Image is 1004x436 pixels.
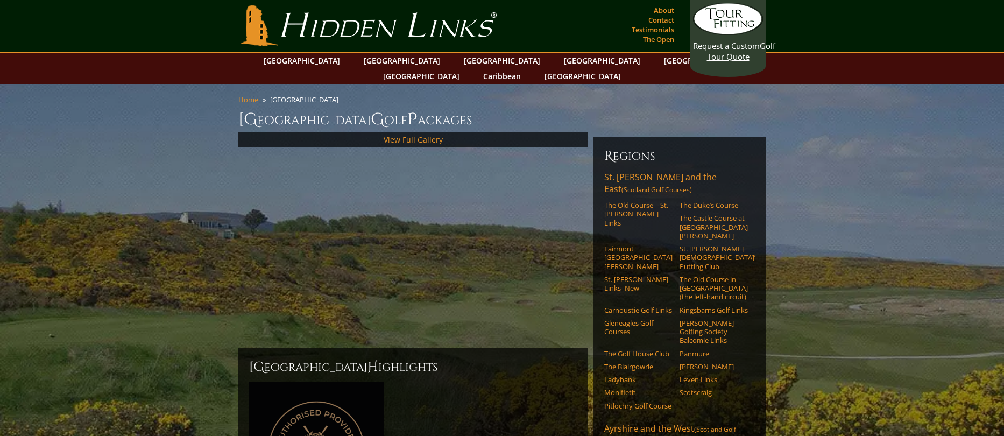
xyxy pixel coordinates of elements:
[659,53,746,68] a: [GEOGRAPHIC_DATA]
[558,53,646,68] a: [GEOGRAPHIC_DATA]
[680,201,748,209] a: The Duke’s Course
[680,375,748,384] a: Leven Links
[680,306,748,314] a: Kingsbarns Golf Links
[604,147,755,165] h6: Regions
[646,12,677,27] a: Contact
[680,244,748,271] a: St. [PERSON_NAME] [DEMOGRAPHIC_DATA]’ Putting Club
[621,185,692,194] span: (Scotland Golf Courses)
[680,214,748,240] a: The Castle Course at [GEOGRAPHIC_DATA][PERSON_NAME]
[604,171,755,198] a: St. [PERSON_NAME] and the East(Scotland Golf Courses)
[693,3,763,62] a: Request a CustomGolf Tour Quote
[539,68,626,84] a: [GEOGRAPHIC_DATA]
[640,32,677,47] a: The Open
[693,40,760,51] span: Request a Custom
[680,319,748,345] a: [PERSON_NAME] Golfing Society Balcomie Links
[604,306,673,314] a: Carnoustie Golf Links
[680,275,748,301] a: The Old Course in [GEOGRAPHIC_DATA] (the left-hand circuit)
[478,68,526,84] a: Caribbean
[384,135,443,145] a: View Full Gallery
[604,201,673,227] a: The Old Course – St. [PERSON_NAME] Links
[680,388,748,397] a: Scotscraig
[629,22,677,37] a: Testimonials
[604,244,673,271] a: Fairmont [GEOGRAPHIC_DATA][PERSON_NAME]
[604,275,673,293] a: St. [PERSON_NAME] Links–New
[680,349,748,358] a: Panmure
[604,349,673,358] a: The Golf House Club
[458,53,546,68] a: [GEOGRAPHIC_DATA]
[680,362,748,371] a: [PERSON_NAME]
[604,319,673,336] a: Gleneagles Golf Courses
[651,3,677,18] a: About
[367,358,378,376] span: H
[407,109,418,130] span: P
[604,375,673,384] a: Ladybank
[604,388,673,397] a: Monifieth
[604,362,673,371] a: The Blairgowrie
[249,358,577,376] h2: [GEOGRAPHIC_DATA] ighlights
[378,68,465,84] a: [GEOGRAPHIC_DATA]
[358,53,446,68] a: [GEOGRAPHIC_DATA]
[238,109,766,130] h1: [GEOGRAPHIC_DATA] olf ackages
[270,95,343,104] li: [GEOGRAPHIC_DATA]
[258,53,345,68] a: [GEOGRAPHIC_DATA]
[604,402,673,410] a: Pitlochry Golf Course
[371,109,384,130] span: G
[238,95,258,104] a: Home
